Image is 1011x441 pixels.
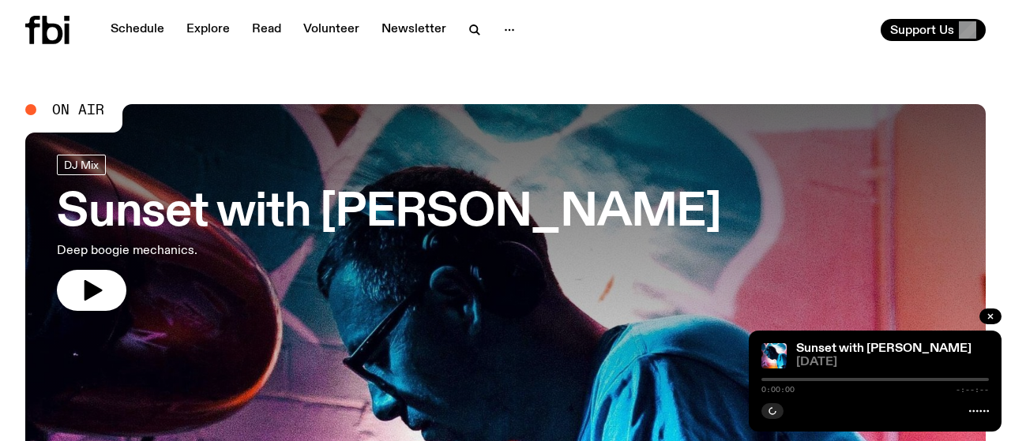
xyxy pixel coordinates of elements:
a: Newsletter [372,19,456,41]
span: Support Us [890,23,954,37]
a: DJ Mix [57,155,106,175]
a: Sunset with [PERSON_NAME]Deep boogie mechanics. [57,155,721,311]
a: Volunteer [294,19,369,41]
button: Support Us [881,19,986,41]
a: Explore [177,19,239,41]
a: Read [242,19,291,41]
span: [DATE] [796,357,989,368]
a: Schedule [101,19,174,41]
span: DJ Mix [64,159,99,170]
span: On Air [52,103,104,117]
a: Sunset with [PERSON_NAME] [796,342,972,355]
p: Deep boogie mechanics. [57,241,461,260]
span: 0:00:00 [761,386,795,394]
h3: Sunset with [PERSON_NAME] [57,191,721,235]
span: -:--:-- [956,386,989,394]
img: Simon Caldwell stands side on, looking downwards. He has headphones on. Behind him is a brightly ... [761,343,787,368]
